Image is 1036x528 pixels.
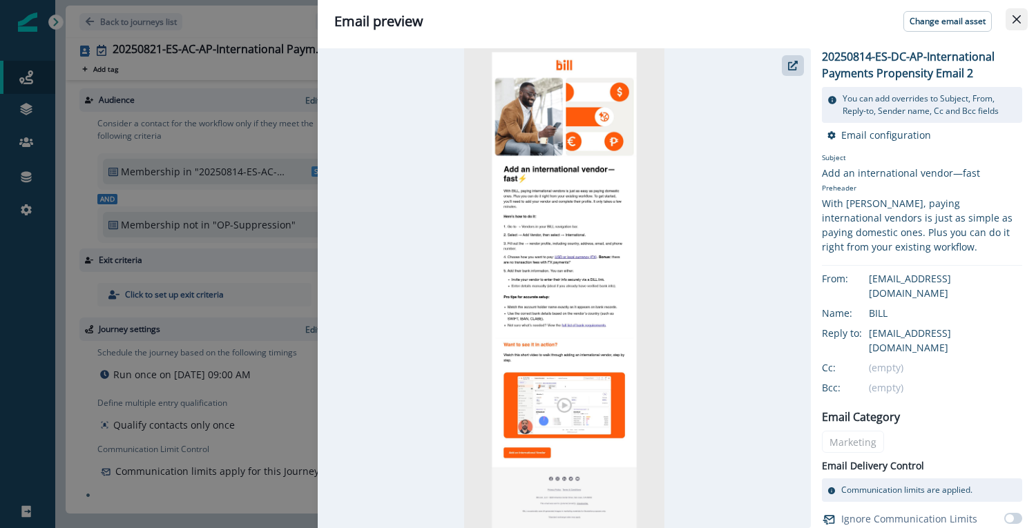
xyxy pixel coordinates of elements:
div: Reply to: [822,326,891,340]
div: (empty) [869,360,1022,375]
p: You can add overrides to Subject, From, Reply-to, Sender name, Cc and Bcc fields [843,92,1017,117]
div: Name: [822,306,891,320]
button: Email configuration [827,128,931,141]
p: Email Category [822,409,900,425]
p: Ignore Communication Limits [841,511,977,526]
p: Change email asset [910,17,986,26]
img: email asset unavailable [464,48,664,528]
div: Add an international vendor—fast [822,166,1022,180]
div: [EMAIL_ADDRESS][DOMAIN_NAME] [869,271,1022,300]
p: Preheader [822,180,1022,196]
div: BILL [869,306,1022,320]
p: Communication limits are applied. [841,484,972,496]
div: Bcc: [822,380,891,395]
button: Change email asset [903,11,992,32]
p: Email configuration [841,128,931,141]
div: [EMAIL_ADDRESS][DOMAIN_NAME] [869,326,1022,355]
div: Cc: [822,360,891,375]
div: (empty) [869,380,1022,395]
div: From: [822,271,891,286]
p: Subject [822,153,1022,166]
div: With [PERSON_NAME], paying international vendors is just as simple as paying domestic ones. Plus ... [822,196,1022,254]
button: Close [1006,8,1028,30]
div: Email preview [334,11,1019,32]
p: Email Delivery Control [822,458,924,473]
p: 20250814-ES-DC-AP-International Payments Propensity Email 2 [822,48,1022,81]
